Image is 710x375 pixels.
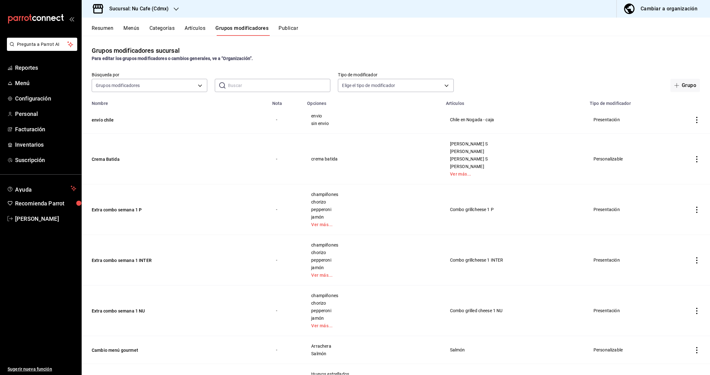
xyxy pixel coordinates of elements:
span: Grupos modificadores [96,82,140,89]
span: chorizo [311,200,434,204]
button: Grupos modificadores [215,25,268,36]
td: Presentación [586,235,684,285]
button: Menús [123,25,139,36]
td: - [268,106,304,134]
a: Ver más... [450,172,578,176]
span: [PERSON_NAME] [450,149,578,154]
button: Categorías [149,25,175,36]
span: Combo grillcheese 1 P [450,207,578,212]
td: - [268,285,304,336]
a: Pregunta a Parrot AI [4,46,77,52]
span: Menú [15,79,76,87]
div: navigation tabs [92,25,710,36]
span: Salmón [450,348,578,352]
span: jamón [311,215,434,219]
button: Pregunta a Parrot AI [7,38,77,51]
span: jamón [311,316,434,320]
strong: Para editar los grupos modificadores o cambios generales, ve a “Organización”. [92,56,253,61]
span: champiñones [311,192,434,197]
span: Suscripción [15,156,76,164]
span: [PERSON_NAME] [450,164,578,169]
td: Presentación [586,285,684,336]
span: pepperoni [311,207,434,212]
td: - [268,336,304,364]
td: Personalizable [586,336,684,364]
span: Pregunta a Parrot AI [17,41,68,48]
span: [PERSON_NAME] [15,215,76,223]
span: champiñones [311,293,434,298]
span: Chile en Nogada - caja [450,117,578,122]
button: Artículos [185,25,205,36]
span: pepperoni [311,308,434,313]
button: Extra combo semana 1 NU [92,308,167,314]
td: - [268,184,304,235]
span: Configuración [15,94,76,103]
span: Facturación [15,125,76,133]
th: Nombre [82,97,268,106]
a: Ver más... [311,222,434,227]
h3: Sucursal: Nu Cafe (Cdmx) [104,5,169,13]
span: Ayuda [15,185,68,192]
span: Reportes [15,63,76,72]
td: - [268,134,304,184]
button: actions [694,347,700,353]
th: Tipo de modificador [586,97,684,106]
span: Personal [15,110,76,118]
span: crema batida [311,157,434,161]
span: pepperoni [311,258,434,262]
span: champiñones [311,243,434,247]
button: actions [694,257,700,264]
button: Grupo [670,79,700,92]
button: Crema Batida [92,156,167,162]
span: Salmón [311,351,434,356]
td: Personalizable [586,134,684,184]
span: Inventarios [15,140,76,149]
td: Presentación [586,184,684,235]
label: Búsqueda por [92,73,207,77]
button: actions [694,308,700,314]
button: actions [694,207,700,213]
th: Opciones [303,97,442,106]
span: [PERSON_NAME] S [450,142,578,146]
button: envío chile [92,117,167,123]
button: Extra combo semana 1 INTER [92,257,167,264]
span: chorizo [311,301,434,305]
button: Publicar [279,25,298,36]
label: Tipo de modificador [338,73,453,77]
button: open_drawer_menu [69,16,74,21]
td: Presentación [586,106,684,134]
th: Nota [268,97,304,106]
button: actions [694,117,700,123]
span: sin envio [311,121,434,126]
span: chorizo [311,250,434,255]
span: Combo grillcheese 1 INTER [450,258,578,262]
span: jamón [311,265,434,270]
span: Elige el tipo de modificador [342,82,395,89]
span: [PERSON_NAME] S [450,157,578,161]
a: Ver más... [311,323,434,328]
a: Ver más... [311,273,434,277]
button: Extra combo semana 1 P [92,207,167,213]
td: - [268,235,304,285]
input: Buscar [228,79,330,92]
button: Cambio menú gourmet [92,347,167,353]
div: Cambiar a organización [641,4,697,13]
span: envio [311,114,434,118]
span: Recomienda Parrot [15,199,76,208]
button: actions [694,156,700,162]
th: Artículos [442,97,586,106]
div: Grupos modificadores sucursal [92,46,180,55]
span: Arrachera [311,344,434,348]
span: Combo grilled cheese 1 NU [450,308,578,313]
span: Sugerir nueva función [8,366,76,372]
button: Resumen [92,25,113,36]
